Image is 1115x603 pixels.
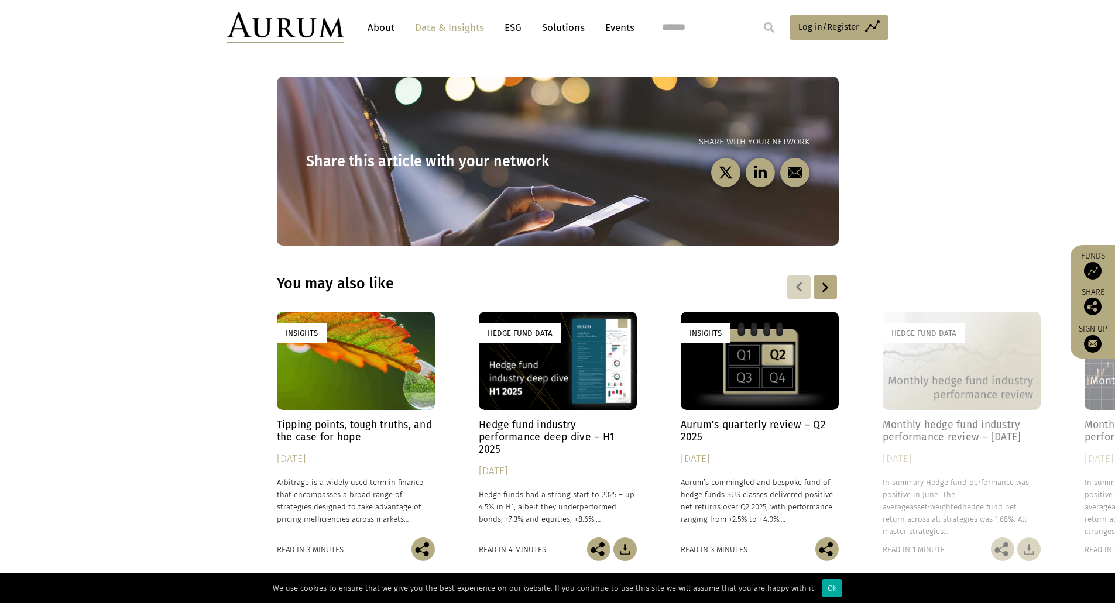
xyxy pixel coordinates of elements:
img: email-black.svg [787,166,802,180]
input: Submit [757,16,781,39]
div: [DATE] [883,451,1041,467]
div: Hedge Fund Data [479,323,561,343]
img: Share this post [815,537,839,561]
a: Data & Insights [409,17,490,39]
img: twitter-black.svg [718,166,733,180]
img: Share this post [411,537,435,561]
img: Aurum [227,12,344,43]
img: Download Article [1017,537,1041,561]
div: [DATE] [681,451,839,467]
h3: Share this article with your network [306,153,558,170]
img: Share this post [587,537,610,561]
a: Hedge Fund Data Hedge fund industry performance deep dive – H1 2025 [DATE] Hedge funds had a stro... [479,312,637,538]
a: Events [599,17,634,39]
div: Share [1076,288,1109,315]
a: Funds [1076,251,1109,280]
a: Insights Aurum’s quarterly review – Q2 2025 [DATE] Aurum’s commingled and bespoke fund of hedge f... [681,312,839,538]
div: Read in 1 minute [883,543,945,556]
div: Hedge Fund Data [883,323,965,343]
div: Read in 3 minutes [277,543,344,556]
div: Ok [822,579,842,597]
p: Arbitrage is a widely used term in finance that encompasses a broad range of strategies designed ... [277,476,435,526]
img: Share this post [1084,298,1102,315]
p: Aurum’s commingled and bespoke fund of hedge funds $US classes delivered positive net returns ove... [681,476,839,526]
span: asset-weighted [910,502,962,511]
img: Download Article [613,537,637,561]
img: Access Funds [1084,262,1102,280]
h4: Aurum’s quarterly review – Q2 2025 [681,419,839,443]
img: Share this post [991,537,1014,561]
p: In summary Hedge fund performance was positive in June. The average hedge fund net return across ... [883,476,1041,538]
a: ESG [499,17,527,39]
h4: Hedge fund industry performance deep dive – H1 2025 [479,419,637,456]
div: [DATE] [479,463,637,480]
h3: You may also like [277,275,688,292]
a: Sign up [1076,324,1109,353]
h4: Tipping points, tough truths, and the case for hope [277,419,435,443]
div: Read in 4 minutes [479,543,546,556]
p: Share with your network [558,135,809,149]
div: Insights [681,323,730,343]
a: About [362,17,400,39]
div: Read in 3 minutes [681,543,747,556]
a: Solutions [536,17,591,39]
p: Hedge funds had a strong start to 2025 – up 4.5% in H1, albeit they underperformed bonds, +7.3% a... [479,488,637,525]
div: [DATE] [277,451,435,467]
a: Log in/Register [790,15,888,40]
div: Insights [277,323,327,343]
span: Log in/Register [798,20,859,34]
img: Sign up to our newsletter [1084,335,1102,353]
a: Insights Tipping points, tough truths, and the case for hope [DATE] Arbitrage is a widely used te... [277,312,435,538]
h4: Monthly hedge fund industry performance review – [DATE] [883,419,1041,443]
img: linkedin-black.svg [753,166,767,180]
